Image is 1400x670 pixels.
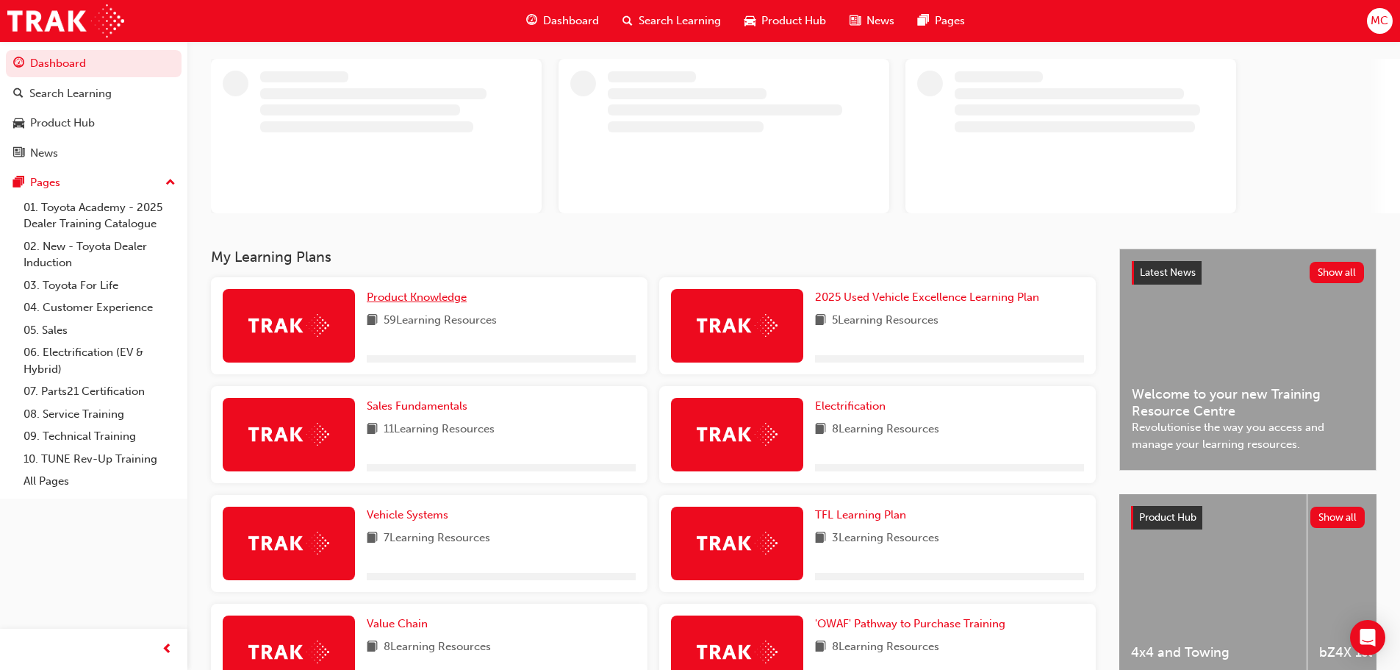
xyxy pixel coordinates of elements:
span: 'OWAF' Pathway to Purchase Training [815,617,1005,630]
a: 06. Electrification (EV & Hybrid) [18,341,182,380]
span: prev-icon [162,641,173,659]
div: News [30,145,58,162]
span: 8 Learning Resources [384,638,491,657]
span: book-icon [367,530,378,548]
a: Product Knowledge [367,289,473,306]
a: Product Hub [6,110,182,137]
span: 8 Learning Resources [832,638,939,657]
span: News [866,13,894,29]
span: guage-icon [13,57,24,71]
div: Product Hub [30,115,95,132]
button: Pages [6,169,182,196]
a: 10. TUNE Rev-Up Training [18,448,182,471]
a: car-iconProduct Hub [733,6,838,36]
a: 2025 Used Vehicle Excellence Learning Plan [815,289,1045,306]
span: search-icon [13,88,24,101]
span: Latest News [1140,266,1196,279]
a: Search Learning [6,80,182,107]
span: guage-icon [526,12,537,30]
span: Search Learning [639,13,721,29]
h3: My Learning Plans [211,249,1096,265]
span: news-icon [13,147,24,160]
div: Open Intercom Messenger [1350,620,1385,655]
a: 'OWAF' Pathway to Purchase Training [815,616,1011,632]
a: 09. Technical Training [18,425,182,448]
img: Trak [248,532,329,555]
span: news-icon [850,12,861,30]
span: Welcome to your new Training Resource Centre [1132,386,1364,419]
span: search-icon [622,12,633,30]
span: Product Hub [1139,511,1196,524]
span: book-icon [815,638,826,657]
span: 3 Learning Resources [832,530,939,548]
a: Vehicle Systems [367,507,454,524]
a: 03. Toyota For Life [18,274,182,297]
img: Trak [248,314,329,337]
a: 01. Toyota Academy - 2025 Dealer Training Catalogue [18,196,182,235]
a: Value Chain [367,616,434,632]
span: book-icon [367,638,378,657]
span: book-icon [367,312,378,330]
a: Latest NewsShow all [1132,261,1364,285]
span: Vehicle Systems [367,508,448,521]
span: up-icon [165,174,176,193]
span: Electrification [815,399,886,413]
img: Trak [248,641,329,663]
span: book-icon [815,530,826,548]
a: 02. New - Toyota Dealer Induction [18,235,182,274]
span: car-icon [13,117,24,130]
a: News [6,140,182,167]
a: Product HubShow all [1131,506,1365,530]
img: Trak [7,4,124,38]
div: Pages [30,174,60,191]
img: Trak [697,423,778,446]
a: 07. Parts21 Certification [18,380,182,403]
span: 5 Learning Resources [832,312,938,330]
div: Search Learning [29,85,112,102]
span: Sales Fundamentals [367,399,467,413]
a: Latest NewsShow allWelcome to your new Training Resource CentreRevolutionise the way you access a... [1119,249,1376,471]
span: pages-icon [918,12,929,30]
a: search-iconSearch Learning [611,6,733,36]
span: Revolutionise the way you access and manage your learning resources. [1132,419,1364,452]
span: book-icon [815,421,826,439]
button: Show all [1310,262,1365,283]
span: TFL Learning Plan [815,508,906,521]
span: Dashboard [543,13,599,29]
a: Sales Fundamentals [367,398,473,415]
button: DashboardSearch LearningProduct HubNews [6,47,182,169]
img: Trak [697,532,778,555]
a: All Pages [18,470,182,493]
span: 7 Learning Resources [384,530,490,548]
img: Trak [248,423,329,446]
a: 05. Sales [18,319,182,342]
span: Product Knowledge [367,291,467,304]
a: TFL Learning Plan [815,507,912,524]
span: book-icon [815,312,826,330]
img: Trak [697,641,778,663]
a: guage-iconDashboard [514,6,611,36]
span: Product Hub [761,13,826,29]
a: 04. Customer Experience [18,296,182,319]
button: MC [1367,8,1393,34]
span: Pages [935,13,965,29]
img: Trak [697,314,778,337]
span: pages-icon [13,177,24,190]
span: 59 Learning Resources [384,312,497,330]
span: 4x4 and Towing [1131,644,1295,661]
a: Dashboard [6,50,182,77]
a: news-iconNews [838,6,906,36]
span: 8 Learning Resources [832,421,939,439]
span: 11 Learning Resources [384,421,495,439]
a: Electrification [815,398,891,415]
span: car-icon [744,12,755,30]
span: Value Chain [367,617,428,630]
button: Show all [1310,507,1365,528]
a: pages-iconPages [906,6,977,36]
span: book-icon [367,421,378,439]
a: 08. Service Training [18,403,182,426]
span: MC [1371,13,1388,29]
span: 2025 Used Vehicle Excellence Learning Plan [815,291,1039,304]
